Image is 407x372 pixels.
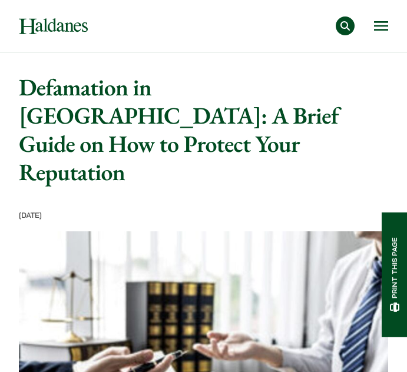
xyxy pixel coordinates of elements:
[19,73,388,186] h1: Defamation in [GEOGRAPHIC_DATA]: A Brief Guide on How to Protect Your Reputation
[19,211,42,220] time: [DATE]
[19,18,88,34] img: Logo of Haldanes
[336,16,355,35] button: Search
[374,21,388,31] button: Open menu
